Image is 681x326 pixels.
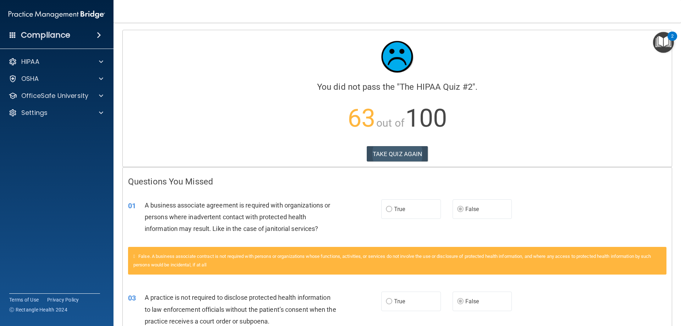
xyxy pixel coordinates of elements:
[9,74,103,83] a: OSHA
[394,206,405,212] span: True
[128,177,666,186] h4: Questions You Missed
[386,207,392,212] input: True
[400,82,472,92] span: The HIPAA Quiz #2
[671,36,674,45] div: 2
[21,74,39,83] p: OSHA
[128,294,136,302] span: 03
[405,104,447,133] span: 100
[9,92,103,100] a: OfficeSafe University
[376,117,404,129] span: out of
[9,306,67,313] span: Ⓒ Rectangle Health 2024
[457,207,464,212] input: False
[133,254,651,267] span: False. A business associate contract is not required with persons or organizations whose function...
[9,57,103,66] a: HIPAA
[367,146,428,162] button: TAKE QUIZ AGAIN
[145,201,330,232] span: A business associate agreement is required with organizations or persons where inadvertent contac...
[646,277,672,304] iframe: Drift Widget Chat Controller
[9,109,103,117] a: Settings
[21,92,88,100] p: OfficeSafe University
[465,206,479,212] span: False
[21,57,39,66] p: HIPAA
[128,201,136,210] span: 01
[128,82,666,92] h4: You did not pass the " ".
[9,296,39,303] a: Terms of Use
[348,104,375,133] span: 63
[653,32,674,53] button: Open Resource Center, 2 new notifications
[457,299,464,304] input: False
[465,298,479,305] span: False
[394,298,405,305] span: True
[9,7,105,22] img: PMB logo
[21,30,70,40] h4: Compliance
[47,296,79,303] a: Privacy Policy
[145,294,336,325] span: A practice is not required to disclose protected health information to law enforcement officials ...
[21,109,48,117] p: Settings
[376,35,419,78] img: sad_face.ecc698e2.jpg
[386,299,392,304] input: True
